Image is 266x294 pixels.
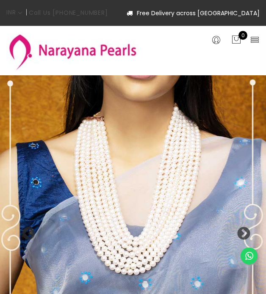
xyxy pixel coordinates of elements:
[127,8,260,18] span: Free Delivery across [GEOGRAPHIC_DATA]
[236,227,245,235] button: Next
[21,227,30,235] button: Previous
[231,35,241,46] button: 0
[238,31,247,40] span: 0
[6,1,22,24] span: INR
[29,10,108,16] p: Call Us [PHONE_NUMBER]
